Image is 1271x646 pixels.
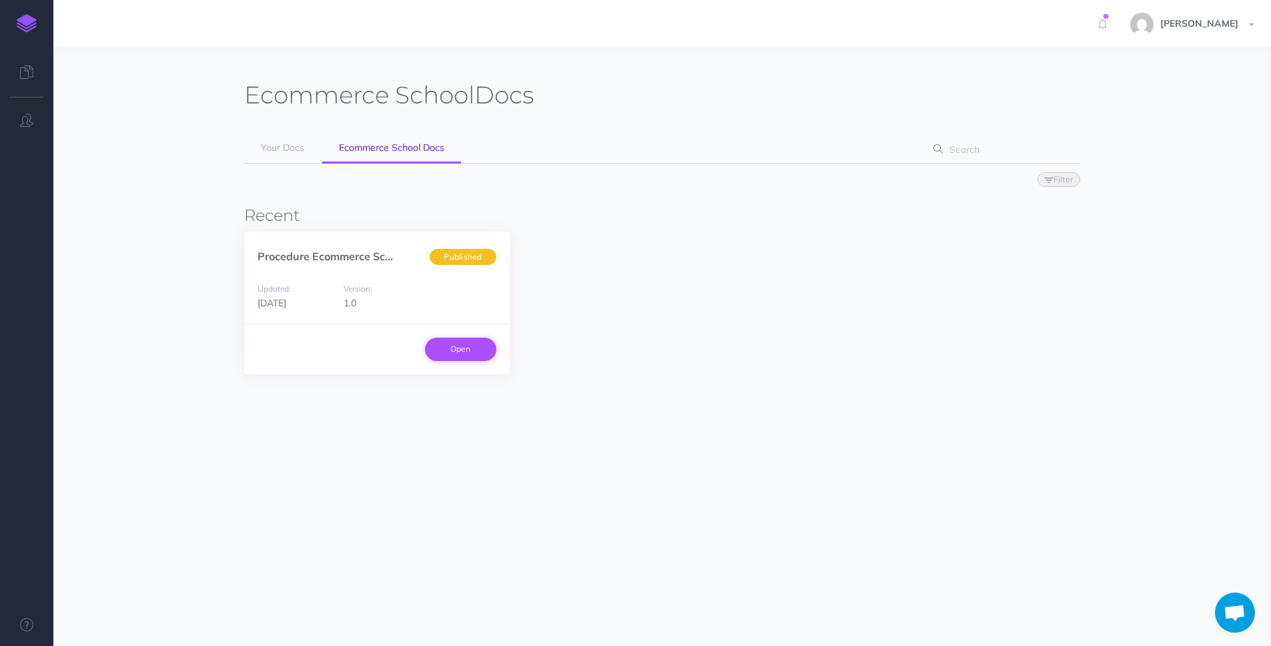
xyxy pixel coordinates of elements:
[258,284,291,294] small: Updated:
[945,137,1060,161] input: Search
[344,297,356,309] span: 1.0
[1215,593,1255,633] a: Aprire la chat
[1130,13,1154,36] img: b1eb4d8dcdfd9a3639e0a52054f32c10.jpg
[1154,17,1245,29] span: [PERSON_NAME]
[258,250,393,263] a: Procedure Ecommerce Sc...
[344,284,372,294] small: Version:
[1037,172,1080,187] button: Filter
[261,141,304,153] span: Your Docs
[339,141,444,153] span: Ecommerce School Docs
[244,80,474,109] span: Ecommerce School
[258,297,286,309] span: [DATE]
[17,14,37,33] img: logo-mark.svg
[425,338,496,360] a: Open
[322,133,461,164] a: Ecommerce School Docs
[244,207,1080,224] h3: Recent
[244,133,321,163] a: Your Docs
[244,80,534,110] h1: Docs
